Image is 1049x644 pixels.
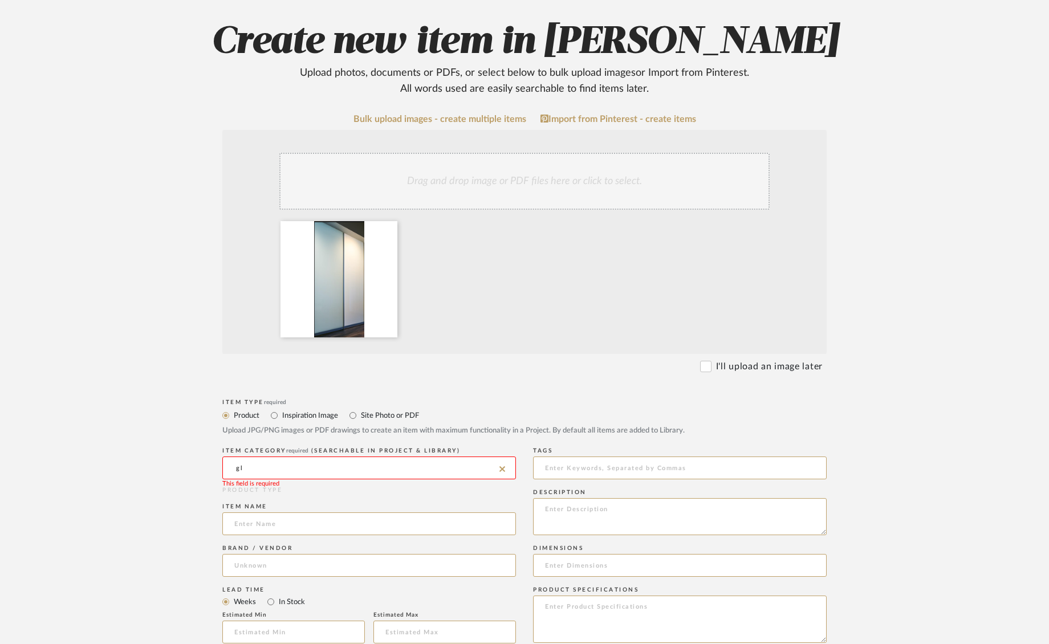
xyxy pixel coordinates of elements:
[161,19,888,97] h2: Create new item in [PERSON_NAME]
[233,409,259,422] label: Product
[281,409,338,422] label: Inspiration Image
[360,409,419,422] label: Site Photo or PDF
[222,554,516,577] input: Unknown
[291,65,758,97] div: Upload photos, documents or PDFs, or select below to bulk upload images or Import from Pinterest ...
[373,621,516,643] input: Estimated Max
[533,554,827,577] input: Enter Dimensions
[222,621,365,643] input: Estimated Min
[222,456,516,479] input: Type a category to search and select
[222,594,516,609] mat-radio-group: Select item type
[233,596,256,608] label: Weeks
[278,596,305,608] label: In Stock
[533,586,827,593] div: Product Specifications
[222,612,365,618] div: Estimated Min
[222,408,827,422] mat-radio-group: Select item type
[222,399,827,406] div: Item Type
[533,489,827,496] div: Description
[353,115,526,124] a: Bulk upload images - create multiple items
[264,400,286,405] span: required
[533,456,827,479] input: Enter Keywords, Separated by Commas
[222,479,279,489] div: This field is required
[533,545,827,552] div: Dimensions
[540,114,696,124] a: Import from Pinterest - create items
[222,503,516,510] div: Item name
[373,612,516,618] div: Estimated Max
[222,447,516,454] div: ITEM CATEGORY
[222,486,516,495] div: PRODUCT TYPE
[222,586,516,593] div: Lead Time
[222,545,516,552] div: Brand / Vendor
[311,448,461,454] span: (Searchable in Project & Library)
[222,512,516,535] input: Enter Name
[716,360,823,373] label: I'll upload an image later
[222,425,827,437] div: Upload JPG/PNG images or PDF drawings to create an item with maximum functionality in a Project. ...
[286,448,308,454] span: required
[533,447,827,454] div: Tags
